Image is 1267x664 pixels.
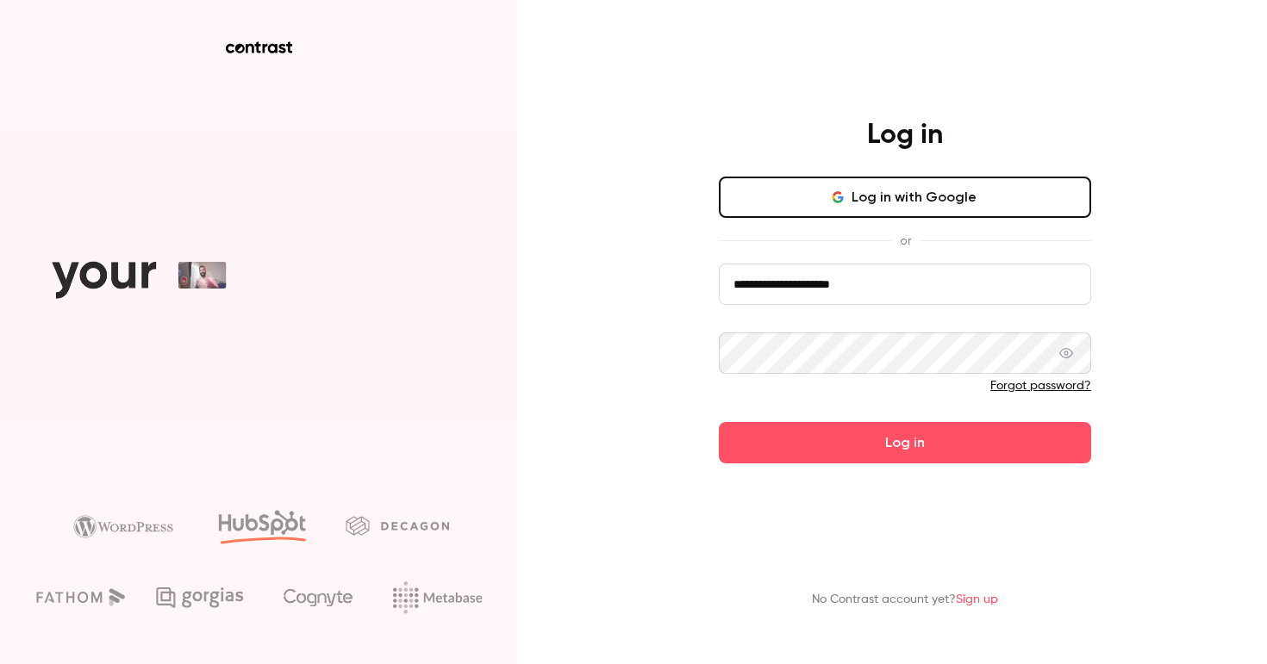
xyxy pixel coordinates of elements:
a: Sign up [956,593,998,605]
a: Forgot password? [990,380,1091,392]
p: No Contrast account yet? [812,591,998,609]
button: Log in with Google [719,177,1091,218]
button: Log in [719,422,1091,463]
span: or [891,232,920,250]
h4: Log in [867,118,943,152]
img: decagon [346,516,449,535]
